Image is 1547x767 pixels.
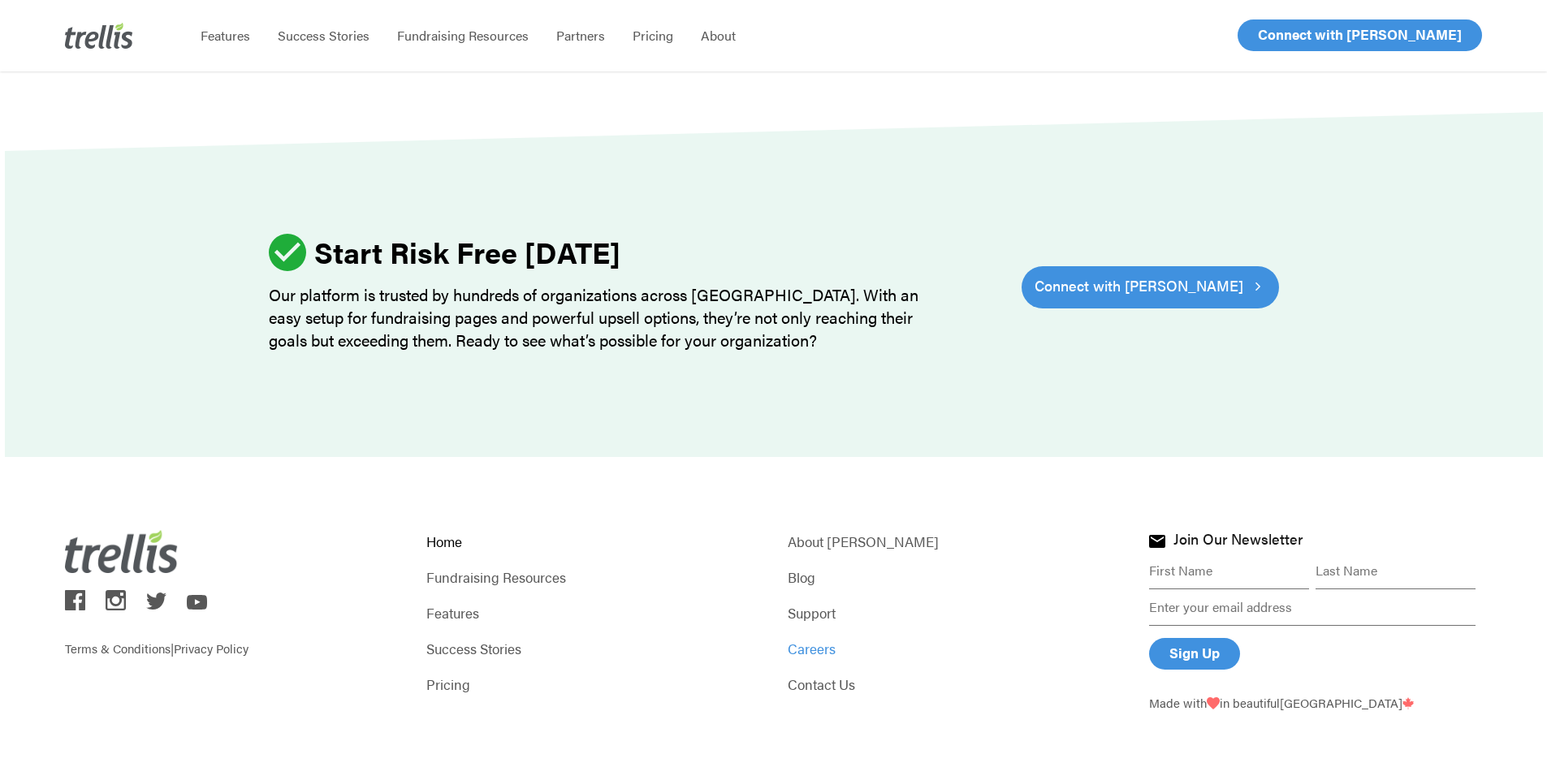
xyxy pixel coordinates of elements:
span: Features [201,26,250,45]
p: Made with in beautiful [1149,694,1482,712]
p: | [65,615,398,657]
a: Contact Us [788,673,1121,696]
span: Connect with [PERSON_NAME] [1258,24,1462,44]
a: About [PERSON_NAME] [788,530,1121,553]
img: trellis on twitter [146,592,166,609]
a: Home [426,530,759,553]
img: Trellis [65,23,133,49]
a: Blog [788,566,1121,588]
a: Success Stories [264,28,383,44]
a: Success Stories [426,637,759,660]
span: Fundraising Resources [397,26,529,45]
input: Enter your email address [1149,589,1476,626]
img: Trellis - Canada [1402,697,1414,709]
span: [GEOGRAPHIC_DATA] [1280,694,1414,711]
input: First Name [1149,553,1309,589]
input: Last Name [1316,553,1476,589]
img: Trellis Logo [65,530,179,573]
h4: Join Our Newsletter [1173,531,1303,552]
a: Pricing [426,673,759,696]
strong: Start Risk Free [DATE] [314,231,620,273]
a: Careers [788,637,1121,660]
img: Love From Trellis [1207,697,1220,709]
span: Success Stories [278,26,369,45]
img: trellis on facebook [65,590,85,610]
span: About [701,26,736,45]
input: Sign Up [1149,638,1240,670]
a: Partners [542,28,619,44]
a: About [687,28,750,44]
img: ic_check_circle_46.svg [269,234,306,271]
img: trellis on youtube [187,595,207,610]
a: Features [187,28,264,44]
a: Fundraising Resources [426,566,759,588]
span: Partners [556,26,605,45]
a: Privacy Policy [174,640,248,657]
img: trellis on instagram [106,590,126,610]
p: Our platform is trusted by hundreds of organizations across [GEOGRAPHIC_DATA]. With an easy setup... [269,283,936,351]
a: Features [426,601,759,624]
img: Join Trellis Newsletter [1149,535,1165,548]
a: Connect with [PERSON_NAME] [1238,19,1482,51]
a: Connect with [PERSON_NAME] [1022,266,1279,308]
span: Pricing [633,26,673,45]
a: Terms & Conditions [65,640,171,657]
span: Connect with [PERSON_NAME] [1035,274,1243,297]
a: Support [788,601,1121,624]
a: Pricing [619,28,687,44]
a: Fundraising Resources [383,28,542,44]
